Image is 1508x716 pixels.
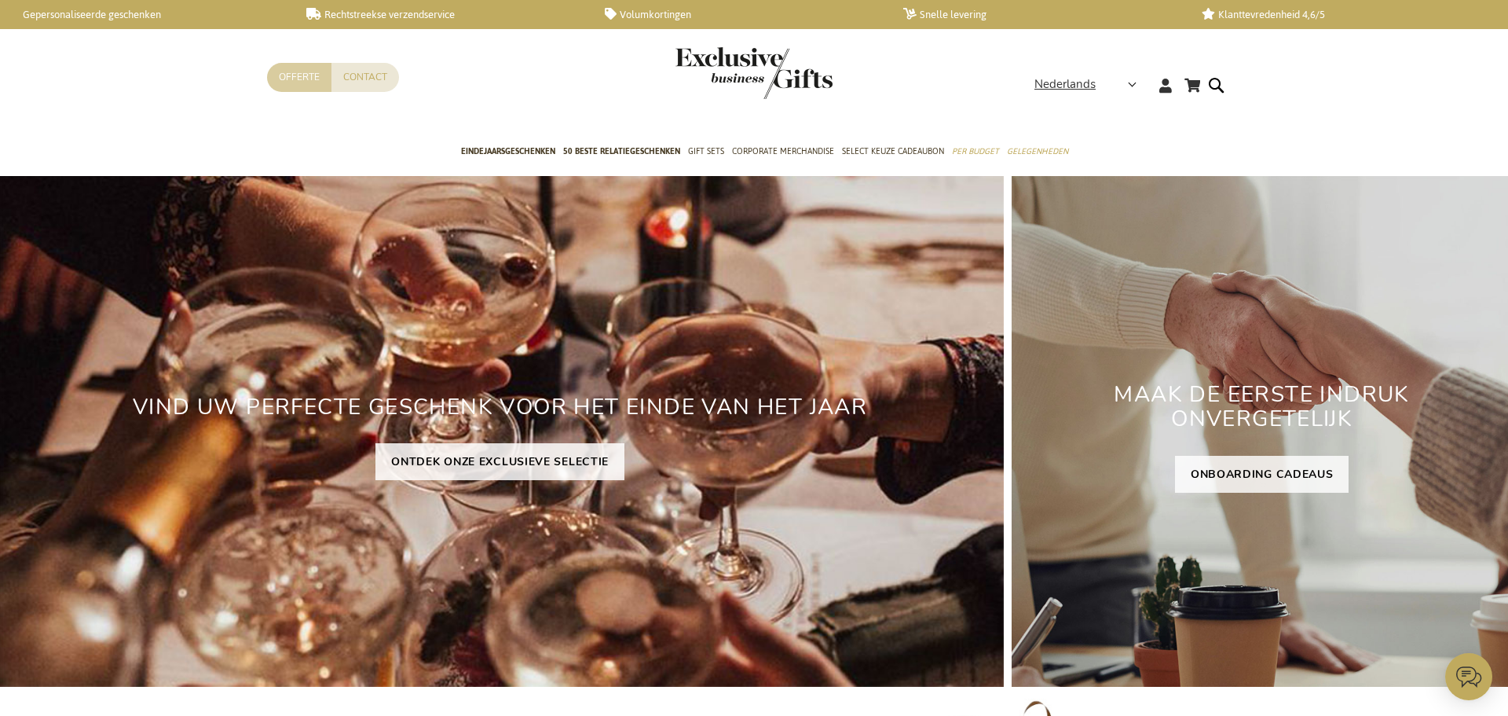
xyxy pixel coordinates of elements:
span: Eindejaarsgeschenken [461,143,555,160]
span: Select Keuze Cadeaubon [842,143,944,160]
span: Gift Sets [688,143,724,160]
iframe: belco-activator-frame [1445,653,1492,700]
a: Contact [331,63,399,92]
a: Volumkortingen [605,8,878,21]
span: 50 beste relatiegeschenken [563,143,680,160]
a: ONTDEK ONZE EXCLUSIEVE SELECTIE [375,443,624,480]
a: Gepersonaliseerde geschenken [8,8,281,21]
div: Nederlands [1034,75,1147,94]
a: ONBOARDING CADEAUS [1175,456,1349,493]
span: Gelegenheden [1007,143,1068,160]
img: Exclusive Business gifts logo [675,47,833,99]
span: Corporate Merchandise [732,143,834,160]
a: Klanttevredenheid 4,6/5 [1202,8,1475,21]
span: Nederlands [1034,75,1096,94]
a: Snelle levering [903,8,1177,21]
a: store logo [675,47,754,99]
a: Rechtstreekse verzendservice [306,8,580,21]
span: Per Budget [952,143,999,160]
a: Offerte [267,63,331,92]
